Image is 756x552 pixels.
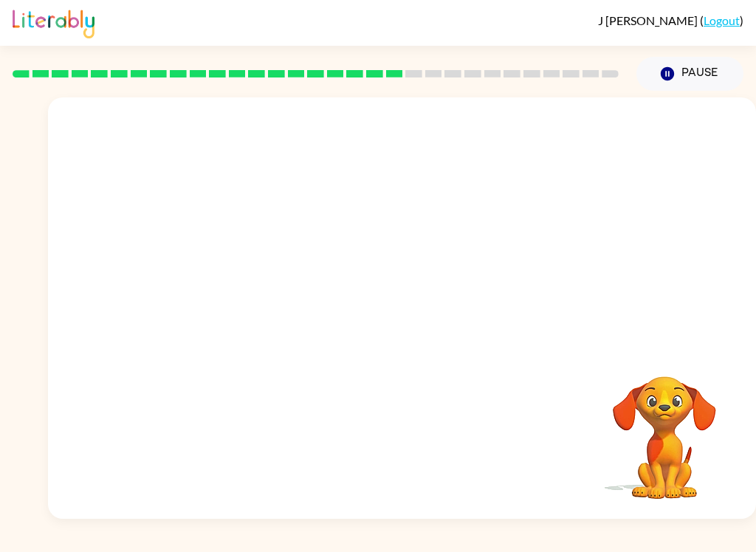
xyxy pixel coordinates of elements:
video: Your browser must support playing .mp4 files to use Literably. Please try using another browser. [591,353,738,501]
div: ( ) [598,13,743,27]
img: Literably [13,6,94,38]
a: Logout [704,13,740,27]
span: J [PERSON_NAME] [598,13,700,27]
button: Pause [636,57,743,91]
